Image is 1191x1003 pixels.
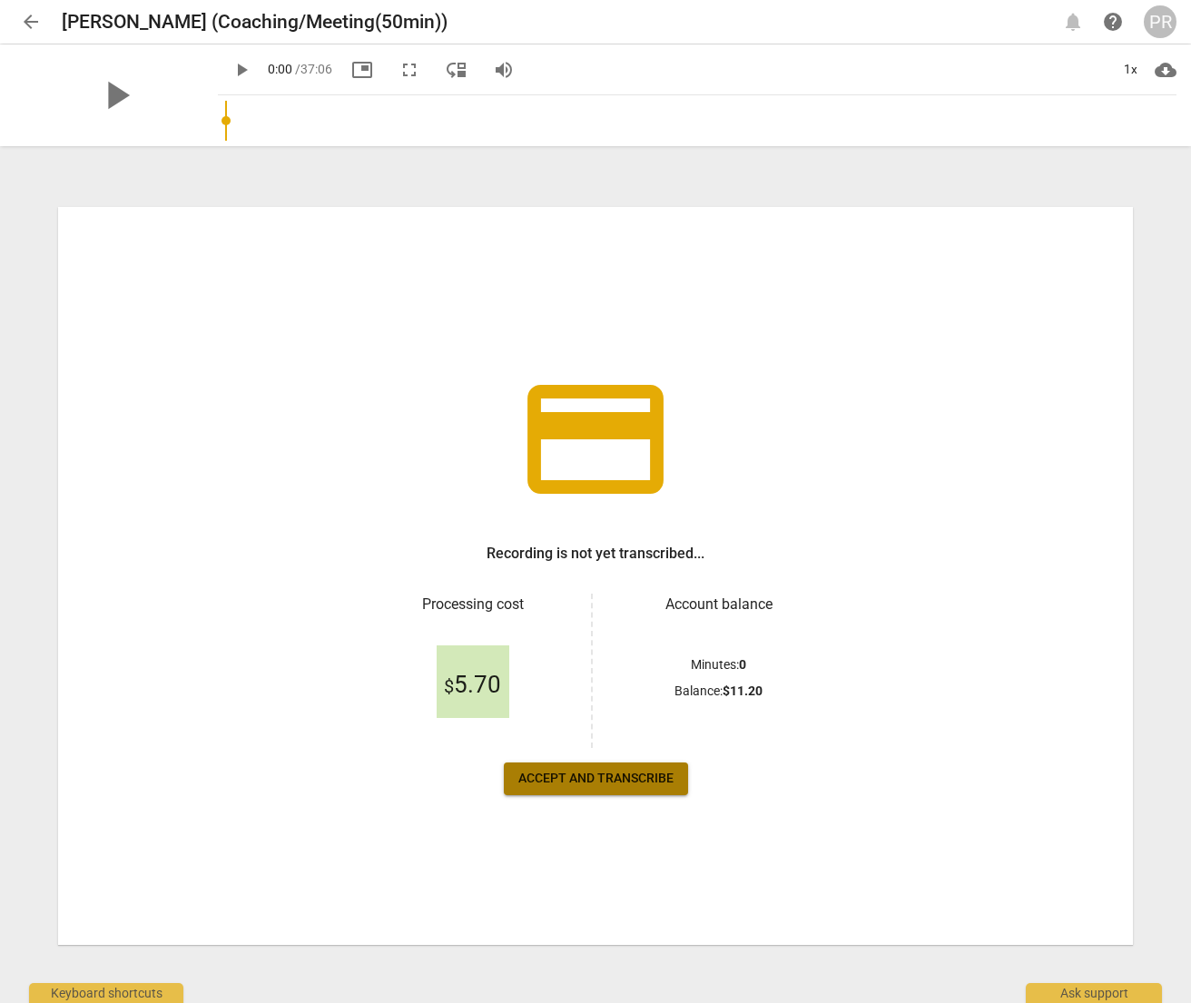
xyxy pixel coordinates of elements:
h3: Processing cost [369,594,576,615]
div: Ask support [1026,983,1162,1003]
p: Minutes : [691,655,746,674]
h3: Recording is not yet transcribed... [487,543,704,565]
span: Accept and transcribe [518,770,674,788]
span: volume_up [493,59,515,81]
button: Fullscreen [393,54,426,86]
p: Balance : [674,682,763,701]
span: picture_in_picture [351,59,373,81]
b: $ 11.20 [723,683,763,698]
span: move_down [446,59,468,81]
a: Help [1097,5,1129,38]
span: / 37:06 [295,62,332,76]
button: Play [225,54,258,86]
button: PR [1144,5,1176,38]
span: fullscreen [399,59,420,81]
button: Accept and transcribe [504,762,688,795]
button: Volume [487,54,520,86]
div: 1x [1113,55,1147,84]
span: play_arrow [93,72,140,119]
span: 0:00 [268,62,292,76]
div: Keyboard shortcuts [29,983,183,1003]
b: 0 [739,657,746,672]
span: credit_card [514,358,677,521]
button: View player as separate pane [440,54,473,86]
span: cloud_download [1155,59,1176,81]
span: help [1102,11,1124,33]
h2: [PERSON_NAME] (Coaching/Meeting(50min)) [62,11,448,34]
h3: Account balance [615,594,822,615]
span: play_arrow [231,59,252,81]
span: 5.70 [444,672,501,699]
span: arrow_back [20,11,42,33]
span: $ [444,675,454,697]
button: Picture in picture [346,54,379,86]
